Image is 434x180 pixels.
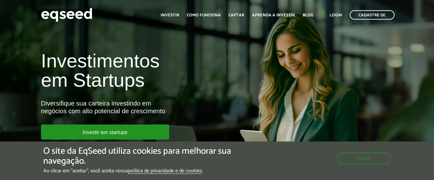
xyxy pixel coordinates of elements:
[303,13,313,17] a: Blog
[161,13,179,17] a: Investir
[43,168,252,174] p: Ao clicar em "aceitar", você aceita nossa .
[128,168,202,174] a: política de privacidade e de cookies
[41,51,248,90] h1: Investimentos em Startups
[330,13,342,17] a: Login
[350,10,395,20] a: Cadastre-se
[187,13,221,17] a: Como funciona
[41,6,92,23] img: EqSeed
[229,13,244,17] a: Captar
[43,146,252,166] h5: O site da EqSeed utiliza cookies para melhorar sua navegação.
[252,13,295,17] a: Aprenda a investir
[337,153,391,164] button: Aceitar
[41,124,169,140] a: Investir em startups
[41,99,248,115] div: Diversifique sua carteira investindo em negócios com alto potencial de crescimento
